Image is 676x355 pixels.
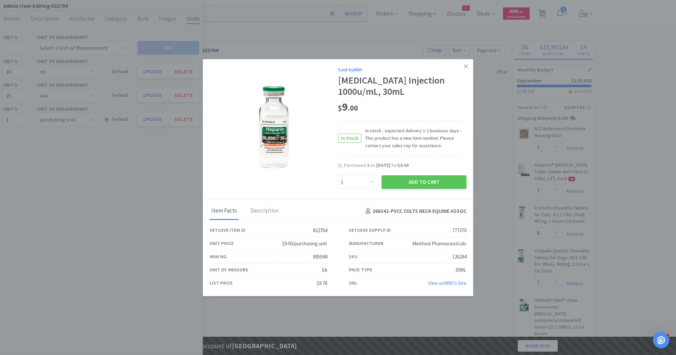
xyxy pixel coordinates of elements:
[361,127,466,150] span: In stock - expected delivery 1-2 business days - This product has a new item number. Please conta...
[210,203,239,220] div: Item Facts
[210,253,228,260] div: Man No.
[382,175,466,189] button: Add to Cart
[338,66,466,73] div: Sold by MWI
[338,103,342,113] span: $
[397,162,409,168] span: $9.00
[344,162,466,169] div: Purchased on for
[349,240,384,247] div: Manufacturer
[210,226,245,234] div: Vetcove Item ID
[455,266,466,274] div: 30ML
[452,253,466,261] div: 126294
[428,280,466,286] a: View onMWI's Site
[349,279,357,287] div: URL
[313,226,327,235] div: 822764
[338,100,358,114] span: 9
[348,103,358,113] span: . 00
[313,253,327,261] div: 895944
[376,162,390,168] span: [DATE]
[349,226,391,234] div: Vetcove Supply ID
[210,240,234,247] div: Unit Price
[349,253,358,260] div: SKU
[412,240,466,248] div: Meitheal Pharmaceuticals
[322,266,327,274] div: EA
[367,162,369,168] span: 2
[338,75,466,97] div: [MEDICAL_DATA] Injection 1000u/mL, 30mL
[653,332,669,348] iframe: Intercom live chat
[249,203,281,220] div: Description
[363,207,466,216] h4: 266342 - PVCC COLTS NECK EQUINE ASSOC
[210,279,233,287] div: List Price
[452,226,466,235] div: 777370
[317,279,327,287] div: $9.78
[349,266,372,273] div: Pack Type
[210,266,248,273] div: Unit of Measure
[282,240,327,248] div: $9.00/purchasing unit
[338,134,361,142] span: In Stock
[256,83,292,171] img: 8fba3fe41aeb4970aa731cbd8a601b5c_777370.png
